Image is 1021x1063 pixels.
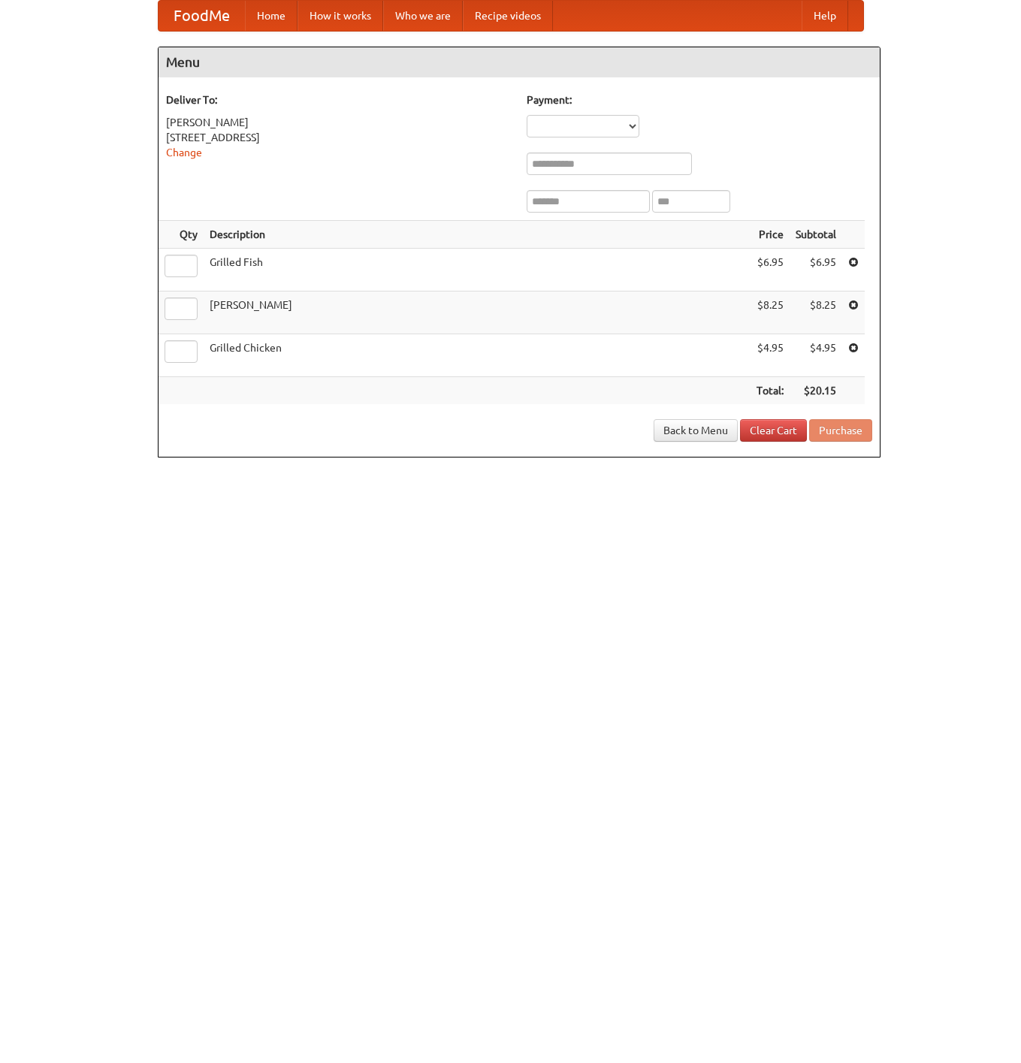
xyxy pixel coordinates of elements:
[751,249,790,291] td: $6.95
[298,1,383,31] a: How it works
[204,249,751,291] td: Grilled Fish
[751,334,790,377] td: $4.95
[166,92,512,107] h5: Deliver To:
[790,334,842,377] td: $4.95
[809,419,872,442] button: Purchase
[751,221,790,249] th: Price
[204,291,751,334] td: [PERSON_NAME]
[245,1,298,31] a: Home
[166,130,512,145] div: [STREET_ADDRESS]
[204,334,751,377] td: Grilled Chicken
[751,291,790,334] td: $8.25
[204,221,751,249] th: Description
[790,221,842,249] th: Subtotal
[527,92,872,107] h5: Payment:
[463,1,553,31] a: Recipe videos
[166,146,202,159] a: Change
[159,47,880,77] h4: Menu
[790,291,842,334] td: $8.25
[802,1,848,31] a: Help
[790,249,842,291] td: $6.95
[159,1,245,31] a: FoodMe
[383,1,463,31] a: Who we are
[654,419,738,442] a: Back to Menu
[790,377,842,405] th: $20.15
[740,419,807,442] a: Clear Cart
[751,377,790,405] th: Total:
[166,115,512,130] div: [PERSON_NAME]
[159,221,204,249] th: Qty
